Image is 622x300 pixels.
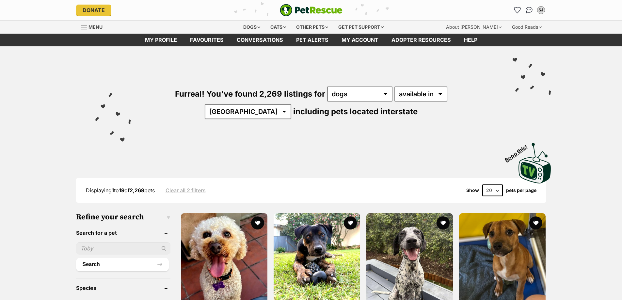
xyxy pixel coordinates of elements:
[524,5,534,15] a: Conversations
[335,34,385,46] a: My account
[518,143,551,183] img: PetRescue TV logo
[183,34,230,46] a: Favourites
[119,187,124,194] strong: 19
[251,216,264,229] button: favourite
[538,7,544,13] div: SJ
[166,187,206,193] a: Clear all 2 filters
[81,21,107,32] a: Menu
[385,34,457,46] a: Adopter resources
[138,34,183,46] a: My profile
[88,24,103,30] span: Menu
[76,230,170,236] header: Search for a pet
[512,5,523,15] a: Favourites
[76,242,170,255] input: Toby
[76,5,111,16] a: Donate
[457,34,484,46] a: Help
[466,188,479,193] span: Show
[506,188,536,193] label: pets per page
[76,213,170,222] h3: Refine your search
[280,4,343,16] img: logo-e224e6f780fb5917bec1dbf3a21bbac754714ae5b6737aabdf751b685950b380.svg
[459,213,546,300] img: Andriel - Kelpie x American Staffordshire Bull Terrier Dog
[239,21,265,34] div: Dogs
[344,216,357,229] button: favourite
[507,21,546,34] div: Good Reads
[290,34,335,46] a: Pet alerts
[503,139,534,163] span: Boop this!
[274,213,360,300] img: Mac - Bull Terrier Dog
[437,216,450,229] button: favourite
[112,187,114,194] strong: 1
[518,137,551,185] a: Boop this!
[366,213,453,300] img: Lainey - German Shorthaired Pointer Dog
[529,216,542,229] button: favourite
[76,258,169,271] button: Search
[280,4,343,16] a: PetRescue
[266,21,291,34] div: Cats
[536,5,546,15] button: My account
[86,187,155,194] span: Displaying to of pets
[292,21,333,34] div: Other pets
[334,21,388,34] div: Get pet support
[293,107,418,116] span: including pets located interstate
[526,7,533,13] img: chat-41dd97257d64d25036548639549fe6c8038ab92f7586957e7f3b1b290dea8141.svg
[230,34,290,46] a: conversations
[175,89,325,99] span: Furreal! You've found 2,269 listings for
[130,187,144,194] strong: 2,269
[181,213,267,300] img: Ollie - Poodle (Toy) Dog
[76,285,170,291] header: Species
[512,5,546,15] ul: Account quick links
[441,21,506,34] div: About [PERSON_NAME]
